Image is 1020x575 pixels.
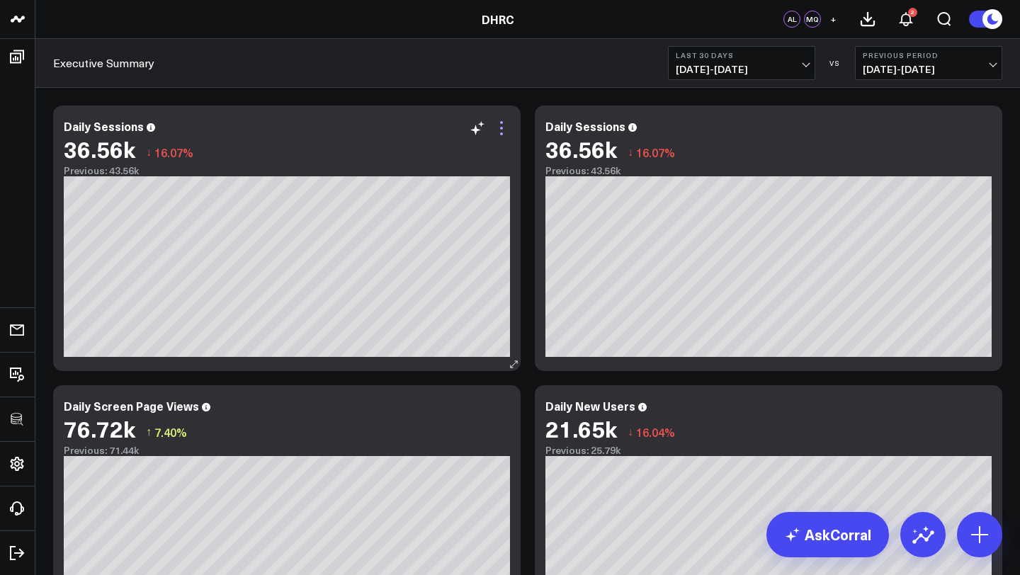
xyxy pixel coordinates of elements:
[146,423,152,441] span: ↑
[830,14,837,24] span: +
[545,398,635,414] div: Daily New Users
[783,11,800,28] div: AL
[636,144,675,160] span: 16.07%
[822,59,848,67] div: VS
[863,51,994,59] b: Previous Period
[545,445,992,456] div: Previous: 25.79k
[545,118,625,134] div: Daily Sessions
[908,8,917,17] div: 2
[545,136,617,161] div: 36.56k
[766,512,889,557] a: AskCorral
[628,423,633,441] span: ↓
[53,55,154,71] a: Executive Summary
[64,165,510,176] div: Previous: 43.56k
[154,424,187,440] span: 7.40%
[636,424,675,440] span: 16.04%
[863,64,994,75] span: [DATE] - [DATE]
[676,64,807,75] span: [DATE] - [DATE]
[855,46,1002,80] button: Previous Period[DATE]-[DATE]
[824,11,841,28] button: +
[64,118,144,134] div: Daily Sessions
[804,11,821,28] div: MQ
[482,11,514,27] a: DHRC
[64,445,510,456] div: Previous: 71.44k
[146,143,152,161] span: ↓
[628,143,633,161] span: ↓
[64,416,135,441] div: 76.72k
[64,398,199,414] div: Daily Screen Page Views
[154,144,193,160] span: 16.07%
[545,416,617,441] div: 21.65k
[676,51,807,59] b: Last 30 Days
[64,136,135,161] div: 36.56k
[668,46,815,80] button: Last 30 Days[DATE]-[DATE]
[545,165,992,176] div: Previous: 43.56k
